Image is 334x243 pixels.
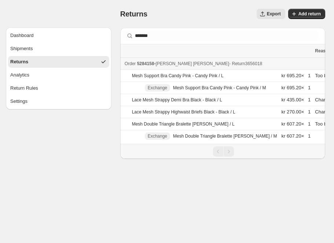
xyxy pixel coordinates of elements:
p: Lace Mesh Strappy Demi Bra Black - Black / L [132,97,222,103]
button: Returns [8,56,109,68]
button: Dashboard [8,30,109,41]
p: Mesh Double Triangle Bralette [PERSON_NAME] / M [173,133,277,139]
span: kr 607.20 × 1 [281,133,311,139]
div: Shipments [10,45,33,52]
span: Reason [315,48,331,53]
button: Return Rules [8,82,109,94]
button: Add return [288,9,325,19]
span: Export [267,11,281,17]
span: Returns [120,10,147,18]
div: Analytics [10,71,29,79]
p: Mesh Support Bra Candy Pink - Candy Pink / L [132,73,224,79]
span: Exchange [148,85,167,91]
div: Dashboard [10,32,34,39]
div: Settings [10,98,27,105]
button: Settings [8,96,109,107]
button: Analytics [8,69,109,81]
span: kr 270.00 × 1 [281,109,311,115]
span: kr 435.00 × 1 [281,97,311,102]
span: Order [125,61,136,66]
p: Lace Mesh Strappy Highwaist Briefs Black - Black / L [132,109,235,115]
div: - [125,60,311,67]
span: - Return 3656018 [229,61,262,66]
span: Exchange [148,133,167,139]
button: Export [257,9,285,19]
div: Return Rules [10,85,38,92]
span: kr 695.20 × 1 [281,85,311,90]
span: Add return [298,11,321,17]
span: kr 695.20 × 1 [281,73,311,78]
div: Returns [10,58,28,66]
span: 5284158 [137,61,154,66]
span: [PERSON_NAME] [PERSON_NAME] [155,61,229,66]
nav: Pagination [120,144,325,159]
span: kr 607.20 × 1 [281,121,311,127]
button: Shipments [8,43,109,55]
p: Mesh Double Triangle Bralette [PERSON_NAME] / L [132,121,235,127]
p: Mesh Support Bra Candy Pink - Candy Pink / M [173,85,266,91]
